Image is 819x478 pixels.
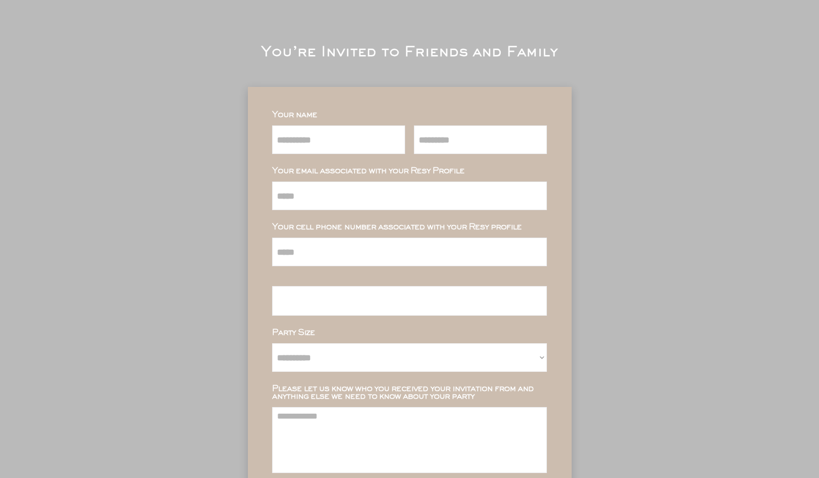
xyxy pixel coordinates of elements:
div: You’re Invited to Friends and Family [261,46,558,59]
div: Please let us know who you received your invitation from and anything else we need to know about ... [272,385,547,400]
div: Your name [272,111,547,119]
div: Party Size [272,329,547,337]
div: Your cell phone number associated with your Resy profile [272,223,547,231]
div: Your email associated with your Resy Profile [272,167,547,175]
